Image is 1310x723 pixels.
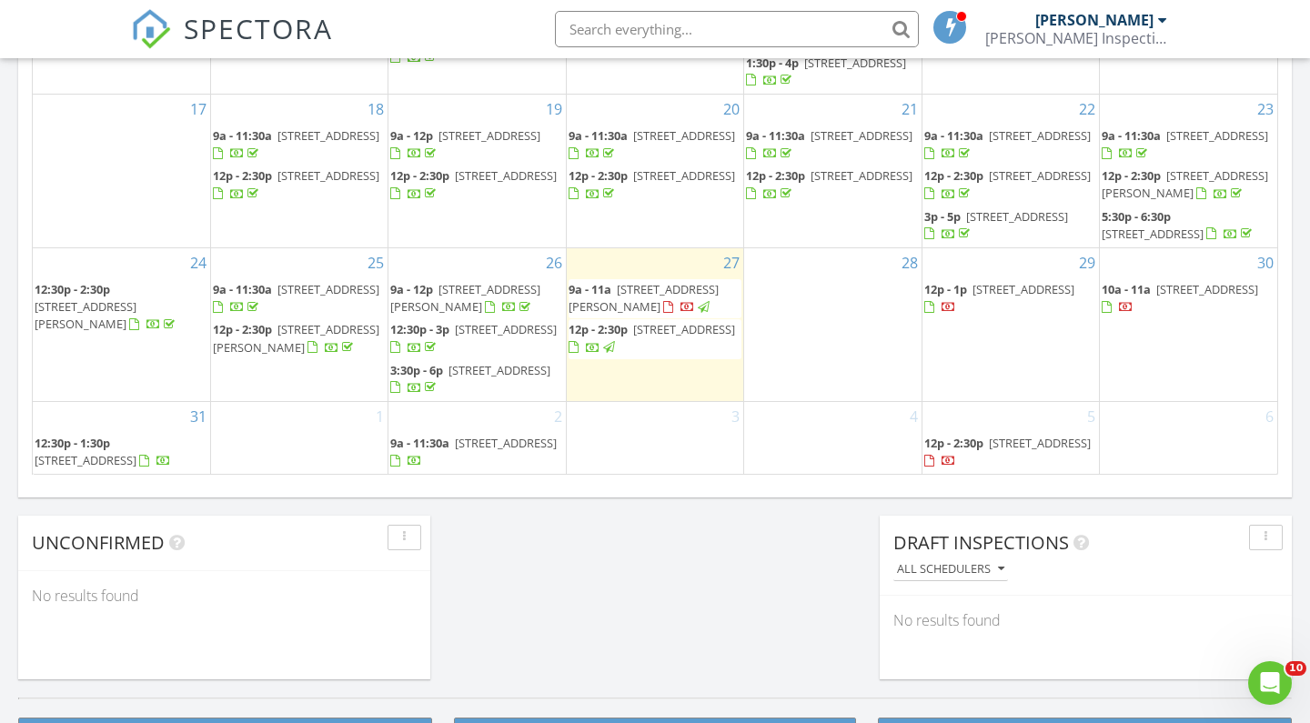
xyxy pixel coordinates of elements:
[811,167,912,184] span: [STREET_ADDRESS]
[720,248,743,277] a: Go to August 27, 2025
[390,31,557,65] a: 12:30p - 3p [STREET_ADDRESS]
[569,126,741,165] a: 9a - 11:30a [STREET_ADDRESS]
[277,127,379,144] span: [STREET_ADDRESS]
[213,127,379,161] a: 9a - 11:30a [STREET_ADDRESS]
[210,402,388,475] td: Go to September 1, 2025
[455,435,557,451] span: [STREET_ADDRESS]
[555,11,919,47] input: Search everything...
[35,281,178,332] a: 12:30p - 2:30p [STREET_ADDRESS][PERSON_NAME]
[213,166,386,205] a: 12p - 2:30p [STREET_ADDRESS]
[898,248,922,277] a: Go to August 28, 2025
[390,362,443,378] span: 3:30p - 6p
[388,94,566,247] td: Go to August 19, 2025
[746,55,799,71] span: 1:30p - 4p
[746,167,805,184] span: 12p - 2:30p
[1100,247,1277,401] td: Go to August 30, 2025
[966,208,1068,225] span: [STREET_ADDRESS]
[213,126,386,165] a: 9a - 11:30a [STREET_ADDRESS]
[1075,248,1099,277] a: Go to August 29, 2025
[924,433,1097,472] a: 12p - 2:30p [STREET_ADDRESS]
[213,279,386,318] a: 9a - 11:30a [STREET_ADDRESS]
[566,247,743,401] td: Go to August 27, 2025
[542,95,566,124] a: Go to August 19, 2025
[746,127,912,161] a: 9a - 11:30a [STREET_ADDRESS]
[277,167,379,184] span: [STREET_ADDRESS]
[924,127,1091,161] a: 9a - 11:30a [STREET_ADDRESS]
[569,321,735,355] a: 12p - 2:30p [STREET_ADDRESS]
[213,321,272,337] span: 12p - 2:30p
[1156,281,1258,297] span: [STREET_ADDRESS]
[213,321,379,355] span: [STREET_ADDRESS][PERSON_NAME]
[372,402,388,431] a: Go to September 1, 2025
[1102,279,1275,318] a: 10a - 11a [STREET_ADDRESS]
[569,321,628,337] span: 12p - 2:30p
[390,281,540,315] span: [STREET_ADDRESS][PERSON_NAME]
[1075,95,1099,124] a: Go to August 22, 2025
[390,435,449,451] span: 9a - 11:30a
[924,435,983,451] span: 12p - 2:30p
[32,530,165,555] span: Unconfirmed
[1102,167,1268,201] a: 12p - 2:30p [STREET_ADDRESS][PERSON_NAME]
[364,248,388,277] a: Go to August 25, 2025
[746,55,906,88] a: 1:30p - 4p [STREET_ADDRESS]
[390,321,449,337] span: 12:30p - 3p
[390,127,433,144] span: 9a - 12p
[455,167,557,184] span: [STREET_ADDRESS]
[213,167,272,184] span: 12p - 2:30p
[390,166,563,205] a: 12p - 2:30p [STREET_ADDRESS]
[186,402,210,431] a: Go to August 31, 2025
[390,126,563,165] a: 9a - 12p [STREET_ADDRESS]
[989,435,1091,451] span: [STREET_ADDRESS]
[924,127,983,144] span: 9a - 11:30a
[390,279,563,318] a: 9a - 12p [STREET_ADDRESS][PERSON_NAME]
[1254,248,1277,277] a: Go to August 30, 2025
[1102,167,1268,201] span: [STREET_ADDRESS][PERSON_NAME]
[35,452,136,468] span: [STREET_ADDRESS]
[569,166,741,205] a: 12p - 2:30p [STREET_ADDRESS]
[390,360,563,399] a: 3:30p - 6p [STREET_ADDRESS]
[35,433,208,472] a: 12:30p - 1:30p [STREET_ADDRESS]
[569,281,611,297] span: 9a - 11a
[131,9,171,49] img: The Best Home Inspection Software - Spectora
[569,281,719,315] span: [STREET_ADDRESS][PERSON_NAME]
[746,126,919,165] a: 9a - 11:30a [STREET_ADDRESS]
[566,94,743,247] td: Go to August 20, 2025
[744,402,922,475] td: Go to September 4, 2025
[569,279,741,318] a: 9a - 11a [STREET_ADDRESS][PERSON_NAME]
[1102,226,1204,242] span: [STREET_ADDRESS]
[1102,208,1255,242] a: 5:30p - 6:30p [STREET_ADDRESS]
[388,247,566,401] td: Go to August 26, 2025
[277,281,379,297] span: [STREET_ADDRESS]
[438,127,540,144] span: [STREET_ADDRESS]
[390,167,449,184] span: 12p - 2:30p
[390,433,563,472] a: 9a - 11:30a [STREET_ADDRESS]
[210,247,388,401] td: Go to August 25, 2025
[897,563,1004,576] div: All schedulers
[1248,661,1292,705] iframe: Intercom live chat
[744,247,922,401] td: Go to August 28, 2025
[922,402,1099,475] td: Go to September 5, 2025
[746,166,919,205] a: 12p - 2:30p [STREET_ADDRESS]
[131,25,333,63] a: SPECTORA
[898,95,922,124] a: Go to August 21, 2025
[633,127,735,144] span: [STREET_ADDRESS]
[1100,94,1277,247] td: Go to August 23, 2025
[213,319,386,358] a: 12p - 2:30p [STREET_ADDRESS][PERSON_NAME]
[1102,167,1161,184] span: 12p - 2:30p
[35,298,136,332] span: [STREET_ADDRESS][PERSON_NAME]
[18,571,430,620] div: No results found
[924,435,1091,468] a: 12p - 2:30p [STREET_ADDRESS]
[922,247,1099,401] td: Go to August 29, 2025
[390,281,540,315] a: 9a - 12p [STREET_ADDRESS][PERSON_NAME]
[746,167,912,201] a: 12p - 2:30p [STREET_ADDRESS]
[448,362,550,378] span: [STREET_ADDRESS]
[390,127,540,161] a: 9a - 12p [STREET_ADDRESS]
[922,94,1099,247] td: Go to August 22, 2025
[746,127,805,144] span: 9a - 11:30a
[569,127,628,144] span: 9a - 11:30a
[989,167,1091,184] span: [STREET_ADDRESS]
[388,402,566,475] td: Go to September 2, 2025
[924,206,1097,246] a: 3p - 5p [STREET_ADDRESS]
[566,402,743,475] td: Go to September 3, 2025
[720,95,743,124] a: Go to August 20, 2025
